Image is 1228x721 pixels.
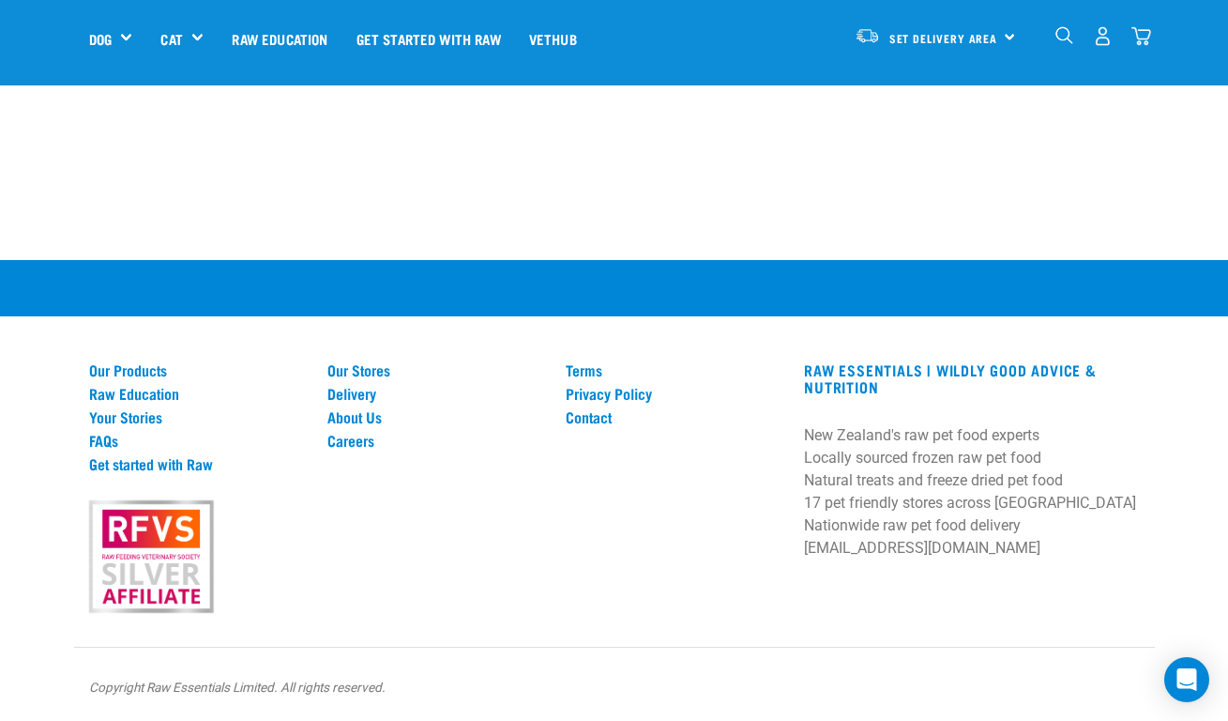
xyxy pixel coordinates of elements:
a: Get started with Raw [342,1,515,76]
img: home-icon@2x.png [1131,26,1151,46]
a: Delivery [327,385,543,402]
h3: RAW ESSENTIALS | Wildly Good Advice & Nutrition [804,361,1139,395]
a: Your Stories [89,408,305,425]
a: Dog [89,28,112,50]
a: Terms [566,361,781,378]
a: Cat [160,28,182,50]
a: Careers [327,432,543,449]
a: FAQs [89,432,305,449]
span: Set Delivery Area [889,35,998,41]
img: van-moving.png [855,27,880,44]
a: Raw Education [218,1,341,76]
a: Privacy Policy [566,385,781,402]
img: rfvs.png [81,498,221,616]
em: Copyright Raw Essentials Limited. All rights reserved. [89,680,386,695]
a: Raw Education [89,385,305,402]
img: home-icon-1@2x.png [1055,26,1073,44]
a: Our Stores [327,361,543,378]
div: Open Intercom Messenger [1164,657,1209,702]
a: Contact [566,408,781,425]
a: About Us [327,408,543,425]
img: user.png [1093,26,1113,46]
a: Vethub [515,1,591,76]
a: Our Products [89,361,305,378]
a: Get started with Raw [89,455,305,472]
p: New Zealand's raw pet food experts Locally sourced frozen raw pet food Natural treats and freeze ... [804,424,1139,560]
